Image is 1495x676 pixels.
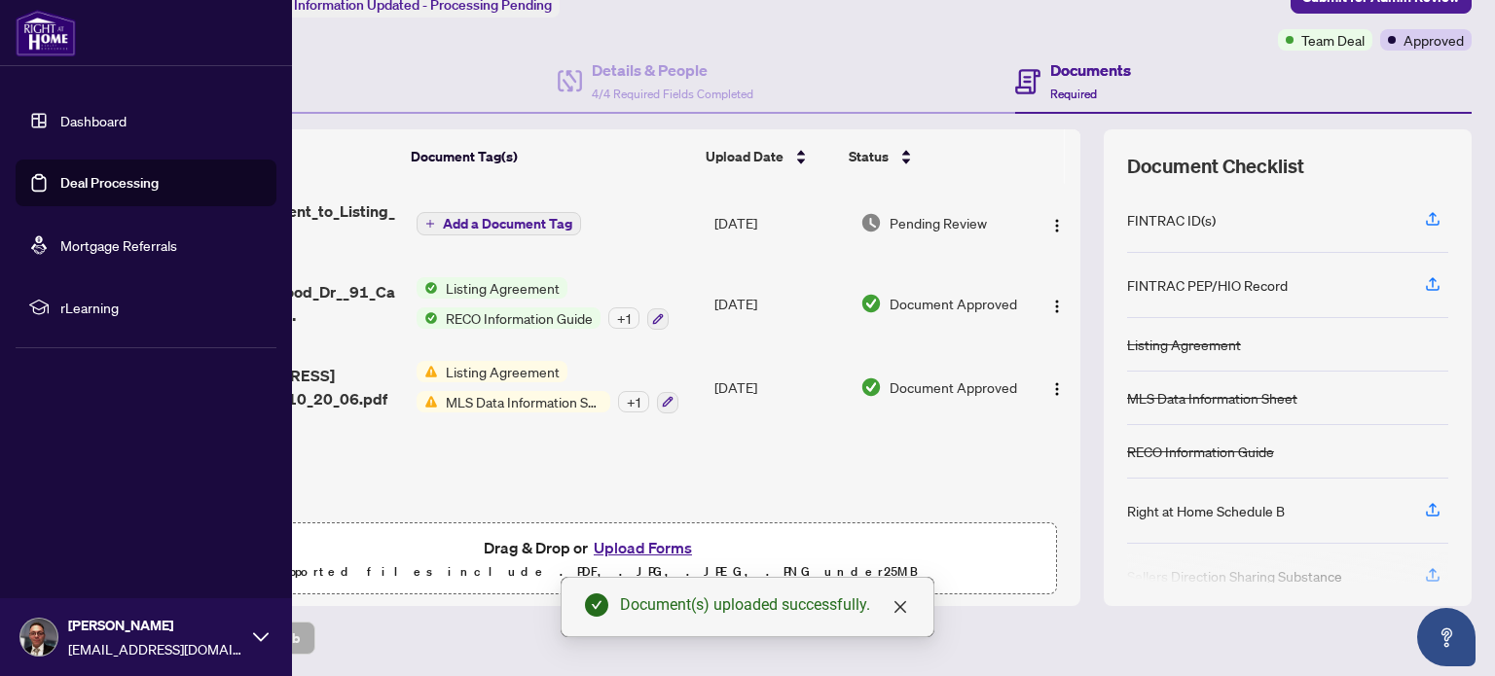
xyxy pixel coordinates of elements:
div: + 1 [608,307,639,329]
button: Status IconListing AgreementStatus IconRECO Information Guide+1 [417,277,669,330]
th: Upload Date [698,129,841,184]
span: rLearning [60,297,263,318]
button: Logo [1041,207,1073,238]
span: [PERSON_NAME] [68,615,243,636]
button: Logo [1041,288,1073,319]
img: Profile Icon [20,619,57,656]
button: Add a Document Tag [417,212,581,235]
button: Logo [1041,372,1073,403]
span: RECO Information Guide [438,307,601,329]
img: Document Status [860,293,882,314]
h4: Details & People [592,58,753,82]
a: Dashboard [60,112,127,129]
td: [DATE] [707,184,853,262]
div: Right at Home Schedule B [1127,500,1285,521]
a: Mortgage Referrals [60,236,177,254]
span: Pending Review [890,212,987,233]
div: RECO Information Guide [1127,441,1274,462]
a: Close [890,596,911,618]
span: Drag & Drop orUpload FormsSupported files include .PDF, .JPG, .JPEG, .PNG under25MB [126,523,1056,595]
p: Supported files include .PDF, .JPG, .JPEG, .PNG under 25 MB [137,560,1044,584]
span: Listing Agreement [438,277,567,299]
span: Document Approved [890,293,1017,314]
button: Add a Document Tag [417,211,581,236]
span: Listing Agreement [438,361,567,382]
span: Approved [1404,29,1464,51]
span: plus [425,219,435,229]
img: Status Icon [417,277,438,299]
span: 2280_Baronwood_Dr__91_Cathy_2025-09-23_10_20_06.pdf [186,280,400,327]
span: MLS Data Information Sheet [438,391,610,412]
img: logo [16,10,76,56]
div: MLS Data Information Sheet [1127,387,1297,409]
div: Listing Agreement [1127,334,1241,355]
img: Logo [1049,218,1065,233]
span: 240_Amendment_to_Listing_Agrmt_-_Price_Change_Extension_Amendment__A__-_PropTx-[PERSON_NAME].pdf [186,199,400,246]
img: Status Icon [417,391,438,412]
span: Team Deal [1301,29,1365,51]
span: Required [1050,87,1097,101]
a: Deal Processing [60,174,159,192]
div: FINTRAC ID(s) [1127,209,1216,231]
div: FINTRAC PEP/HIO Record [1127,274,1288,296]
div: + 1 [618,391,649,412]
th: Document Tag(s) [403,129,698,184]
span: close [893,599,908,615]
td: [DATE] [707,345,853,429]
img: Logo [1049,381,1065,397]
span: Document Checklist [1127,153,1304,180]
img: Status Icon [417,307,438,329]
button: Upload Forms [588,535,698,560]
span: Document Approved [890,376,1017,398]
img: Document Status [860,212,882,233]
span: Upload Date [706,146,784,167]
button: Open asap [1417,608,1476,666]
img: Logo [1049,299,1065,314]
td: [DATE] [707,262,853,345]
span: [STREET_ADDRESS] Cathy_[DATE] 10_20_06.pdf [186,364,400,410]
div: Document(s) uploaded successfully. [620,593,910,617]
span: Status [849,146,889,167]
span: Drag & Drop or [484,535,698,560]
span: [EMAIL_ADDRESS][DOMAIN_NAME] [68,638,243,659]
span: Add a Document Tag [443,217,572,231]
h4: Documents [1050,58,1131,82]
img: Status Icon [417,361,438,382]
span: 4/4 Required Fields Completed [592,87,753,101]
th: Status [841,129,1015,184]
img: Document Status [860,376,882,398]
span: check-circle [585,593,608,617]
button: Status IconListing AgreementStatus IconMLS Data Information Sheet+1 [417,361,678,413]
